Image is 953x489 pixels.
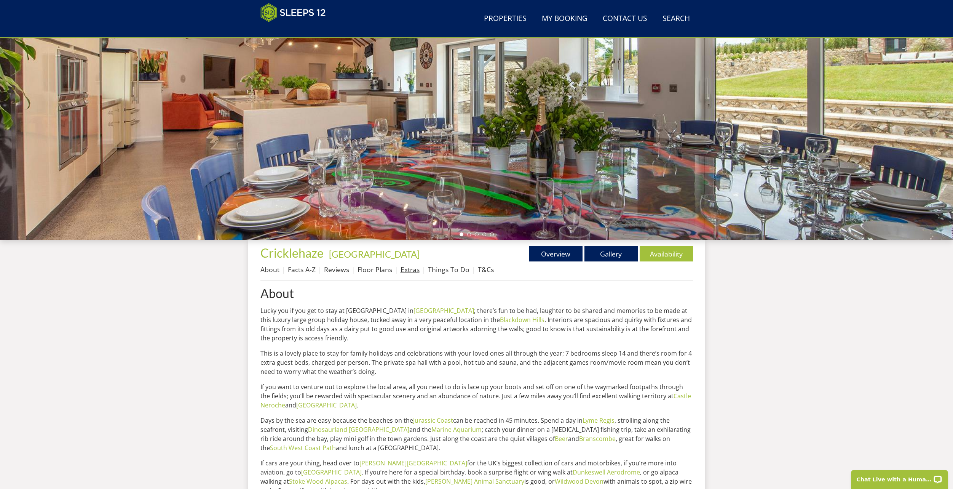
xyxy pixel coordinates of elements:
[260,245,326,260] a: Cricklehaze
[431,425,482,434] a: Marine Aquarium
[413,416,453,425] a: Jurassic Coast
[329,249,420,260] a: [GEOGRAPHIC_DATA]
[260,382,693,410] p: If you want to venture out to explore the local area, all you need to do is lace up your boots an...
[326,249,420,260] span: -
[260,392,691,409] a: Castle Neroche
[288,265,316,274] a: Facts A-Z
[481,10,530,27] a: Properties
[289,477,347,486] a: Stoke Wood Alpacas
[260,306,693,343] p: Lucky you if you get to stay at [GEOGRAPHIC_DATA] in ; there’s fun to be had, laughter to be shar...
[308,425,409,434] a: Dinosaurland [GEOGRAPHIC_DATA]
[846,465,953,489] iframe: LiveChat chat widget
[529,246,583,261] a: Overview
[257,27,337,33] iframe: Customer reviews powered by Trustpilot
[600,10,650,27] a: Contact Us
[428,265,469,274] a: Things To Do
[324,265,349,274] a: Reviews
[539,10,591,27] a: My Booking
[555,477,603,486] a: Wildwood Devon
[500,316,544,324] a: Blackdown Hills
[478,265,494,274] a: T&Cs
[260,416,693,452] p: Days by the sea are easy because the beaches on the can be reached in 45 minutes. Spend a day in ...
[260,3,326,22] img: Sleeps 12
[301,468,362,476] a: [GEOGRAPHIC_DATA]
[640,246,693,261] a: Availability
[425,477,524,486] a: [PERSON_NAME] Animal Sanctuary
[260,349,693,376] p: This is a lovely place to stay for family holidays and celebrations with your loved ones all thro...
[260,265,279,274] a: About
[579,434,616,443] a: Branscombe
[555,434,568,443] a: Beer
[413,306,474,315] a: [GEOGRAPHIC_DATA]
[573,468,640,476] a: Dunkeswell Aerodrome
[260,287,693,300] a: About
[296,401,357,409] a: [GEOGRAPHIC_DATA]
[358,265,392,274] a: Floor Plans
[359,459,467,467] a: [PERSON_NAME][GEOGRAPHIC_DATA]
[583,416,615,425] a: Lyme Regis
[260,245,324,260] span: Cricklehaze
[270,444,336,452] a: South West Coast Path
[659,10,693,27] a: Search
[401,265,420,274] a: Extras
[584,246,638,261] a: Gallery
